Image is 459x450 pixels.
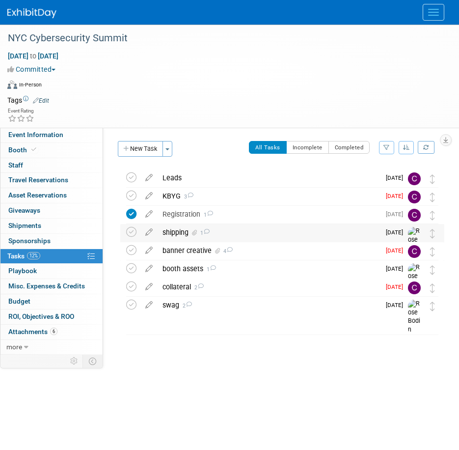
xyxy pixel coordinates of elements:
a: edit [140,173,158,182]
a: Refresh [418,141,434,154]
span: [DATE] [386,211,408,218]
a: edit [140,192,158,200]
span: [DATE] [386,229,408,236]
a: Travel Reservations [0,173,103,188]
img: Rose Bodin [408,263,423,298]
a: Playbook [0,264,103,279]
span: Event Information [8,131,63,139]
a: Edit [33,97,49,104]
a: Staff [0,158,103,173]
a: Tasks12% [0,249,103,264]
a: edit [140,282,158,291]
td: Toggle Event Tabs [83,355,103,367]
a: Shipments [0,219,103,233]
div: NYC Cybersecurity Summit [4,29,439,47]
a: Giveaways [0,203,103,218]
span: to [28,52,38,60]
a: ROI, Objectives & ROO [0,309,103,324]
span: [DATE] [386,302,408,309]
img: ExhibitDay [7,8,56,18]
span: [DATE] [386,193,408,199]
span: 2 [179,303,192,309]
i: Move task [430,229,435,238]
img: Colleen Mueller [408,245,421,258]
span: Sponsorships [8,237,51,245]
img: Colleen Mueller [408,209,421,222]
a: more [0,340,103,355]
span: Misc. Expenses & Credits [8,282,85,290]
span: 1 [203,266,216,273]
a: edit [140,301,158,309]
a: Misc. Expenses & Credits [0,279,103,294]
i: Move task [430,302,435,311]
div: In-Person [19,81,42,88]
div: Event Rating [8,109,34,113]
i: Move task [430,283,435,293]
div: shipping [158,224,380,241]
div: Event Format [7,79,447,94]
span: Shipments [8,222,41,229]
i: Move task [430,265,435,275]
div: Leads [158,169,380,186]
div: Registration [158,206,380,223]
span: Asset Reservations [8,191,67,199]
span: Travel Reservations [8,176,68,184]
span: [DATE] [386,283,408,290]
a: Budget [0,294,103,309]
span: Budget [8,297,30,305]
div: KBYG [158,188,380,204]
a: Event Information [0,128,103,142]
a: Asset Reservations [0,188,103,203]
i: Booth reservation complete [31,147,36,152]
button: New Task [118,141,163,157]
i: Move task [430,193,435,202]
span: 2 [191,284,204,291]
span: 1 [200,212,213,218]
div: booth assets [158,260,380,277]
a: Sponsorships [0,234,103,249]
span: more [6,343,22,351]
img: Rose Bodin [408,300,423,335]
button: Incomplete [286,141,329,154]
img: Colleen Mueller [408,281,421,294]
a: edit [140,264,158,273]
a: Attachments6 [0,325,103,339]
i: Move task [430,211,435,220]
td: Personalize Event Tab Strip [66,355,83,367]
span: 1 [199,230,210,236]
span: Attachments [8,328,57,336]
div: swag [158,297,380,313]
button: All Tasks [249,141,287,154]
span: ROI, Objectives & ROO [8,312,74,320]
span: Booth [8,146,38,154]
span: Staff [8,161,23,169]
div: banner creative [158,242,380,259]
td: Tags [7,95,49,105]
button: Completed [328,141,370,154]
span: Giveaways [8,206,40,214]
span: [DATE] [386,247,408,254]
span: Tasks [7,252,40,260]
span: [DATE] [386,174,408,181]
a: Booth [0,143,103,158]
a: edit [140,210,158,219]
span: 3 [181,194,193,200]
span: 12% [27,252,40,259]
button: Menu [423,4,444,21]
span: 6 [50,328,57,335]
span: [DATE] [DATE] [7,52,59,60]
img: Colleen Mueller [408,172,421,185]
a: edit [140,246,158,255]
button: Committed [7,64,59,74]
span: 4 [222,248,233,254]
a: edit [140,228,158,237]
div: collateral [158,279,380,295]
img: Format-Inperson.png [7,81,17,88]
span: [DATE] [386,265,408,272]
i: Move task [430,247,435,256]
img: Colleen Mueller [408,191,421,203]
img: Rose Bodin [408,227,423,262]
span: Playbook [8,267,37,275]
i: Move task [430,174,435,184]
